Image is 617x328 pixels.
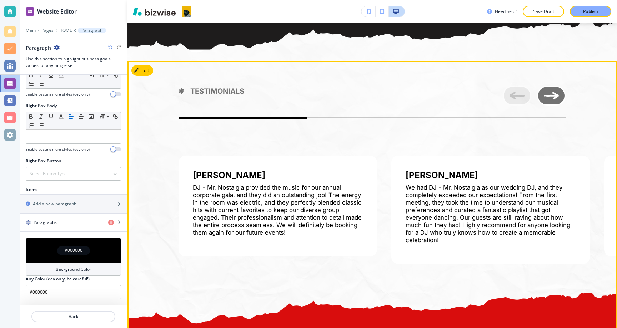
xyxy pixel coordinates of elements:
[583,8,598,15] p: Publish
[503,86,531,106] button: Previous Image
[26,276,90,282] h2: Any Color (dev only, be careful!)
[179,156,377,256] button: [PERSON_NAME]DJ - Mr. Nostalgia provided the music for our annual corporate gala, and they did an...
[59,28,72,33] button: HOME
[65,247,82,254] h4: #000000
[20,214,127,232] button: DragParagraphs
[31,311,115,322] button: Back
[26,220,31,225] img: Drag
[523,6,564,17] button: Save Draft
[532,8,555,15] p: Save Draft
[26,44,51,52] h2: Paragraph
[33,201,77,207] h2: Add a new paragraph
[30,171,67,177] h4: Select Button Type
[406,170,478,180] span: [PERSON_NAME]
[20,195,127,213] button: Add a new paragraph
[179,114,566,121] div: Hero Section Navigation
[26,7,34,16] img: editor icon
[437,114,566,121] button: Slide 3
[193,184,363,236] span: DJ - Mr. Nostalgia provided the music for our annual corporate gala, and they did an outstanding ...
[26,56,121,69] h3: Use this section to highlight business goals, values, or anything else
[406,184,572,244] span: We had DJ - Mr. Nostalgia as our wedding DJ, and they completely exceeded our expectations! From ...
[26,238,121,276] button: #000000Background Color
[37,7,77,16] h2: Website Editor
[537,86,566,106] button: Next Image
[495,8,517,15] h3: Need help?
[193,170,265,180] span: [PERSON_NAME]
[26,186,37,193] h2: Items
[26,28,36,33] button: Main
[26,92,90,97] h4: Enable pasting more styles (dev only)
[131,65,153,76] button: Edit
[570,6,611,17] button: Publish
[182,6,191,17] img: Your Logo
[26,147,90,152] h4: Enable pasting more styles (dev only)
[26,103,57,109] h2: Right Box Body
[34,219,57,226] h4: Paragraphs
[78,28,106,33] button: Paragraph
[81,28,102,33] p: Paragraph
[179,86,437,97] p: TESTIMONIALS
[307,114,436,121] button: Slide 2
[56,266,91,273] h4: Background Color
[26,158,61,164] h2: Right Box Button
[133,7,176,16] img: Bizwise Logo
[391,156,590,264] button: [PERSON_NAME]We had DJ - Mr. Nostalgia as our wedding DJ, and they completely exceeded our expect...
[41,28,54,33] button: Pages
[179,114,307,121] button: Slide 1
[32,313,115,320] p: Back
